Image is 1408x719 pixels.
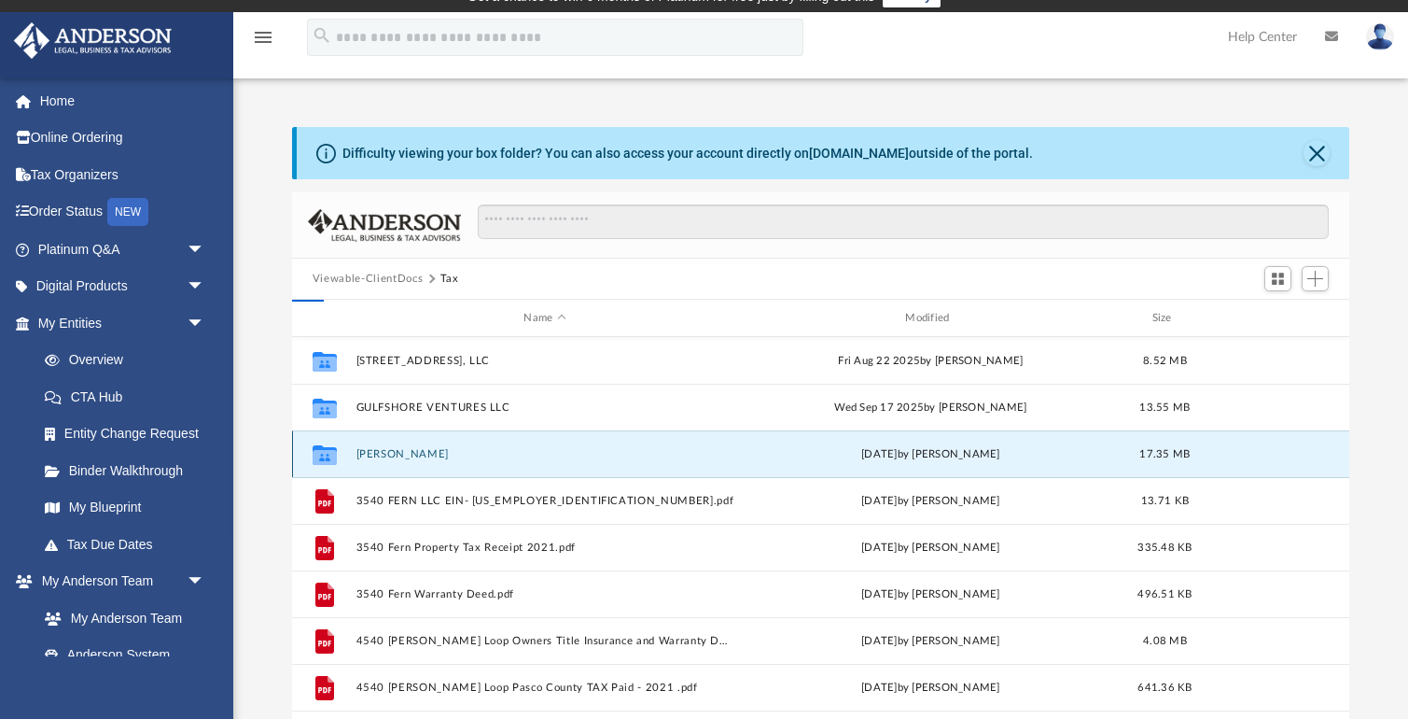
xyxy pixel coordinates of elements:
[1127,310,1202,327] div: Size
[26,452,233,489] a: Binder Walkthrough
[1264,266,1292,292] button: Switch to Grid View
[312,25,332,46] i: search
[1137,683,1192,693] span: 641.36 KB
[252,26,274,49] i: menu
[1210,310,1341,327] div: id
[355,635,733,647] button: 4540 [PERSON_NAME] Loop Owners Title Insurance and Warranty Deed.pdf
[26,378,233,416] a: CTA Hub
[1303,140,1330,166] button: Close
[742,353,1120,370] div: Fri Aug 22 2025 by [PERSON_NAME]
[1141,496,1189,506] span: 13.71 KB
[187,231,224,269] span: arrow_drop_down
[13,156,233,193] a: Tax Organizers
[26,637,224,674] a: Anderson System
[13,563,224,600] a: My Anderson Teamarrow_drop_down
[861,449,898,459] span: [DATE]
[355,588,733,600] button: 3540 Fern Warranty Deed.pdf
[26,489,224,527] a: My Blueprint
[440,271,459,288] button: Tax
[13,193,233,232] a: Order StatusNEW
[742,680,1120,697] div: [DATE] by [PERSON_NAME]
[1139,402,1190,413] span: 13.55 MB
[1143,636,1187,646] span: 4.08 MB
[741,310,1119,327] div: Modified
[355,682,733,694] button: 4540 [PERSON_NAME] Loop Pasco County TAX Paid - 2021 .pdf
[1143,356,1187,366] span: 8.52 MB
[13,231,233,268] a: Platinum Q&Aarrow_drop_down
[742,446,1120,463] div: by [PERSON_NAME]
[13,82,233,120] a: Home
[313,271,423,288] button: Viewable-ClientDocs
[187,268,224,306] span: arrow_drop_down
[187,563,224,601] span: arrow_drop_down
[742,493,1120,510] div: [DATE] by [PERSON_NAME]
[252,35,274,49] a: menu
[342,144,1033,163] div: Difficulty viewing your box folder? You can also access your account directly on outside of the p...
[13,120,233,157] a: Online Ordering
[742,540,1120,557] div: [DATE] by [PERSON_NAME]
[8,22,177,59] img: Anderson Advisors Platinum Portal
[355,542,733,554] button: 3540 Fern Property Tax Receipt 2021.pdf
[300,310,347,327] div: id
[26,342,233,379] a: Overview
[742,633,1120,650] div: [DATE] by [PERSON_NAME]
[13,304,233,342] a: My Entitiesarrow_drop_down
[478,204,1329,240] input: Search files and folders
[355,495,733,507] button: 3540 FERN LLC EIN- [US_EMPLOYER_IDENTIFICATION_NUMBER].pdf
[1139,449,1190,459] span: 17.35 MB
[742,586,1120,603] div: [DATE] by [PERSON_NAME]
[26,599,215,637] a: My Anderson Team
[355,448,733,460] button: [PERSON_NAME]
[355,355,733,367] button: [STREET_ADDRESS], LLC
[355,310,732,327] div: Name
[1302,266,1330,292] button: Add
[107,198,148,226] div: NEW
[187,304,224,343] span: arrow_drop_down
[1366,23,1394,50] img: User Pic
[809,146,909,161] a: [DOMAIN_NAME]
[26,526,233,563] a: Tax Due Dates
[26,416,233,453] a: Entity Change Request
[355,402,733,414] button: GULFSHORE VENTURES LLC
[1137,543,1192,553] span: 335.48 KB
[1137,589,1192,599] span: 496.51 KB
[13,268,233,305] a: Digital Productsarrow_drop_down
[742,400,1120,416] div: Wed Sep 17 2025 by [PERSON_NAME]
